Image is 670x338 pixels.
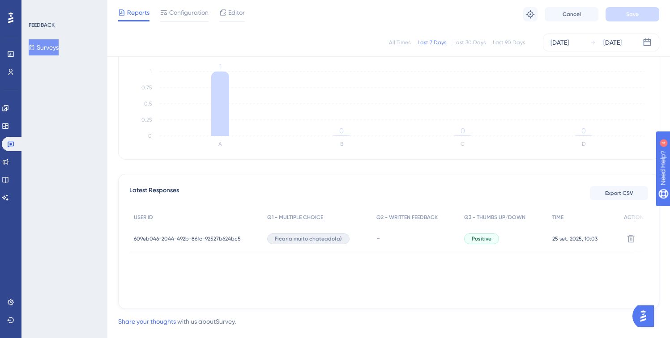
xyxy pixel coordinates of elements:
[29,21,55,29] div: FEEDBACK
[127,7,149,18] span: Reports
[144,101,152,107] tspan: 0.5
[418,39,446,46] div: Last 7 Days
[472,235,491,242] span: Positive
[453,39,486,46] div: Last 30 Days
[605,190,633,197] span: Export CSV
[118,316,236,327] div: with us about Survey .
[339,127,344,135] tspan: 0
[590,186,648,200] button: Export CSV
[21,2,56,13] span: Need Help?
[461,127,465,135] tspan: 0
[340,141,343,147] text: B
[376,214,438,221] span: Q2 - WRITTEN FEEDBACK
[129,185,179,201] span: Latest Responses
[218,141,222,147] text: A
[228,7,245,18] span: Editor
[134,235,241,242] span: 609eb046-2044-492b-86fc-92527b624bc5
[169,7,209,18] span: Configuration
[606,7,659,21] button: Save
[148,133,152,139] tspan: 0
[582,141,586,147] text: D
[118,318,176,325] a: Share your thoughts
[461,141,465,147] text: C
[545,7,598,21] button: Cancel
[603,37,622,48] div: [DATE]
[464,214,525,221] span: Q3 - THUMBS UP/DOWN
[141,84,152,91] tspan: 0.75
[389,39,410,46] div: All Times
[141,117,152,123] tspan: 0.25
[581,127,586,135] tspan: 0
[626,11,639,18] span: Save
[134,214,153,221] span: USER ID
[376,234,455,243] div: -
[150,68,152,75] tspan: 1
[493,39,525,46] div: Last 90 Days
[62,4,65,12] div: 4
[267,214,323,221] span: Q1 - MULTIPLE CHOICE
[29,39,59,55] button: Surveys
[624,214,644,221] span: ACTION
[563,11,581,18] span: Cancel
[551,37,569,48] div: [DATE]
[275,235,342,242] span: Ficaria muito chateado(a)
[552,235,597,242] span: 25 set. 2025, 10:03
[219,63,222,71] tspan: 1
[632,303,659,330] iframe: UserGuiding AI Assistant Launcher
[552,214,563,221] span: TIME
